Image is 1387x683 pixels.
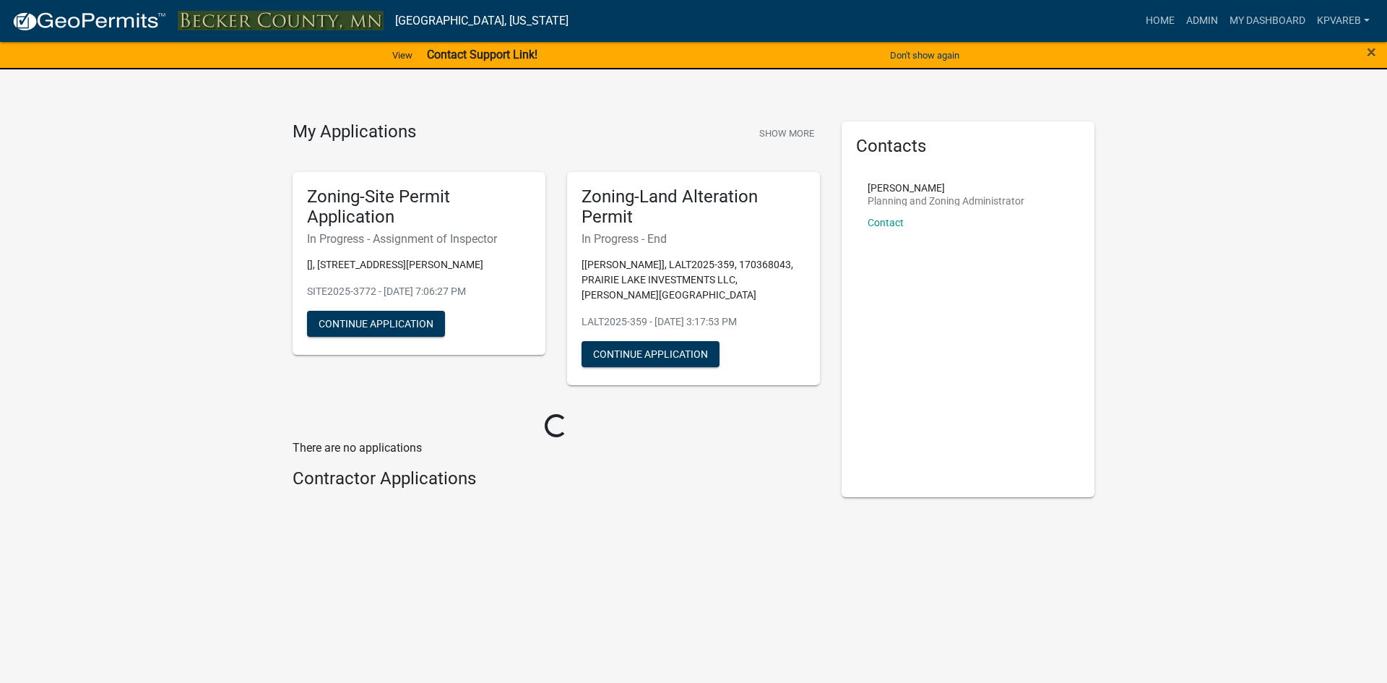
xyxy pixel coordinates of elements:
[1140,7,1180,35] a: Home
[868,196,1024,206] p: Planning and Zoning Administrator
[582,257,805,303] p: [[PERSON_NAME]], LALT2025-359, 170368043, PRAIRIE LAKE INVESTMENTS LLC, [PERSON_NAME][GEOGRAPHIC_...
[293,439,820,457] p: There are no applications
[868,183,1024,193] p: [PERSON_NAME]
[856,136,1080,157] h5: Contacts
[582,314,805,330] p: LALT2025-359 - [DATE] 3:17:53 PM
[307,257,531,272] p: [], [STREET_ADDRESS][PERSON_NAME]
[582,186,805,228] h5: Zoning-Land Alteration Permit
[307,284,531,299] p: SITE2025-3772 - [DATE] 7:06:27 PM
[868,217,904,228] a: Contact
[395,9,569,33] a: [GEOGRAPHIC_DATA], [US_STATE]
[307,311,445,337] button: Continue Application
[293,468,820,489] h4: Contractor Applications
[178,11,384,30] img: Becker County, Minnesota
[293,121,416,143] h4: My Applications
[1367,43,1376,61] button: Close
[1224,7,1311,35] a: My Dashboard
[582,341,720,367] button: Continue Application
[307,186,531,228] h5: Zoning-Site Permit Application
[1367,42,1376,62] span: ×
[582,232,805,246] h6: In Progress - End
[753,121,820,145] button: Show More
[427,48,537,61] strong: Contact Support Link!
[884,43,965,67] button: Don't show again
[307,232,531,246] h6: In Progress - Assignment of Inspector
[293,468,820,495] wm-workflow-list-section: Contractor Applications
[1180,7,1224,35] a: Admin
[1311,7,1375,35] a: kpvareb
[386,43,418,67] a: View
